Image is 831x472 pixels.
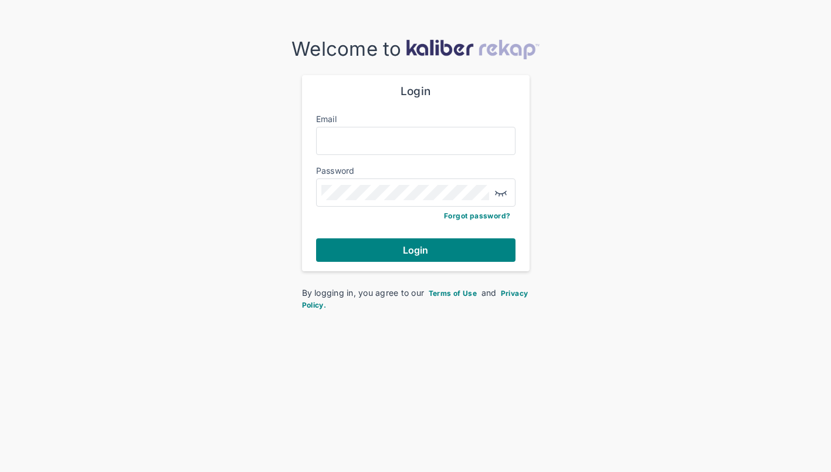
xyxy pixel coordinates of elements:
[302,288,528,309] a: Privacy Policy.
[316,166,355,176] label: Password
[406,39,540,59] img: kaliber-logo
[302,289,528,309] span: Privacy Policy.
[316,85,515,99] div: Login
[429,289,477,298] span: Terms of Use
[427,288,479,298] a: Terms of Use
[494,186,508,200] img: eye-closed.fa43b6e4.svg
[316,114,337,124] label: Email
[316,238,515,262] button: Login
[444,211,510,220] a: Forgot password?
[302,287,530,311] div: By logging in, you agree to our and
[403,244,429,256] span: Login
